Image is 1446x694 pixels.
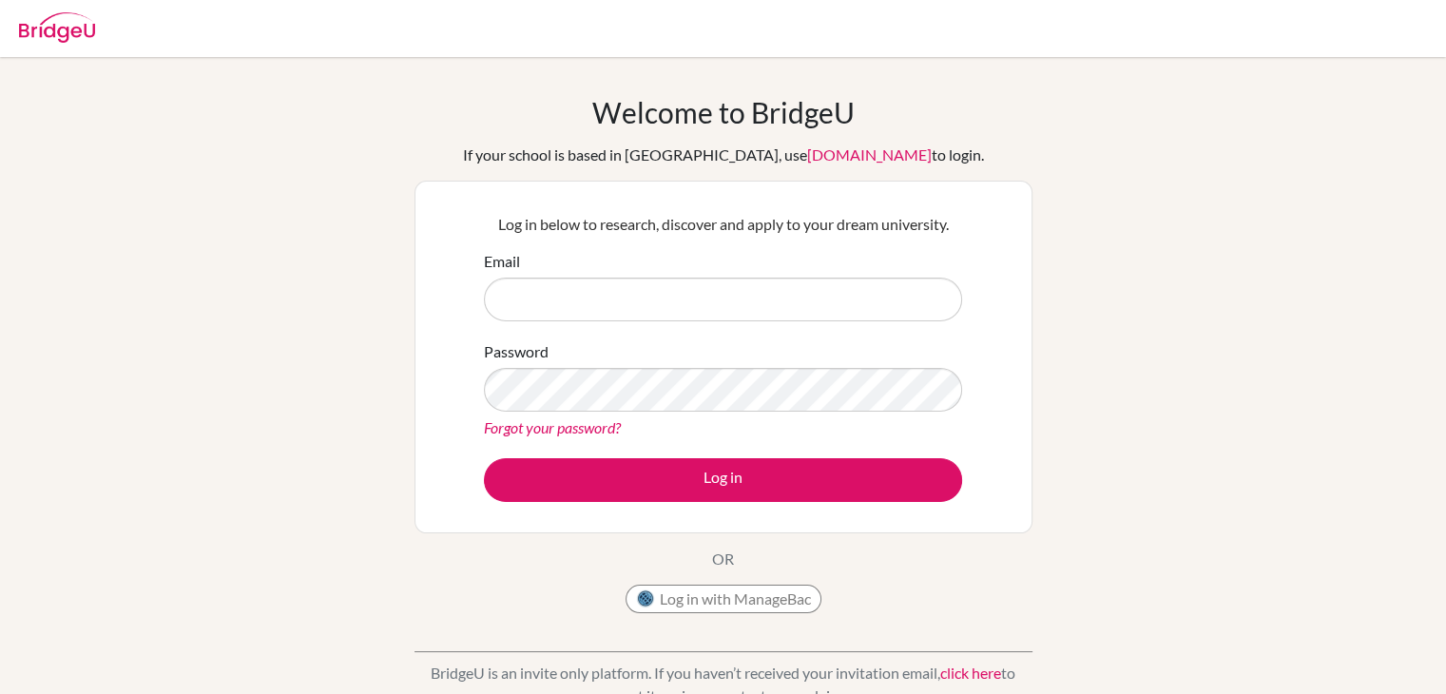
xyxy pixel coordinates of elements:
a: [DOMAIN_NAME] [807,145,932,164]
img: Bridge-U [19,12,95,43]
label: Email [484,250,520,273]
a: Forgot your password? [484,418,621,436]
p: Log in below to research, discover and apply to your dream university. [484,213,962,236]
div: If your school is based in [GEOGRAPHIC_DATA], use to login. [463,144,984,166]
button: Log in with ManageBac [626,585,821,613]
button: Log in [484,458,962,502]
p: OR [712,548,734,570]
h1: Welcome to BridgeU [592,95,855,129]
label: Password [484,340,549,363]
a: click here [940,664,1001,682]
